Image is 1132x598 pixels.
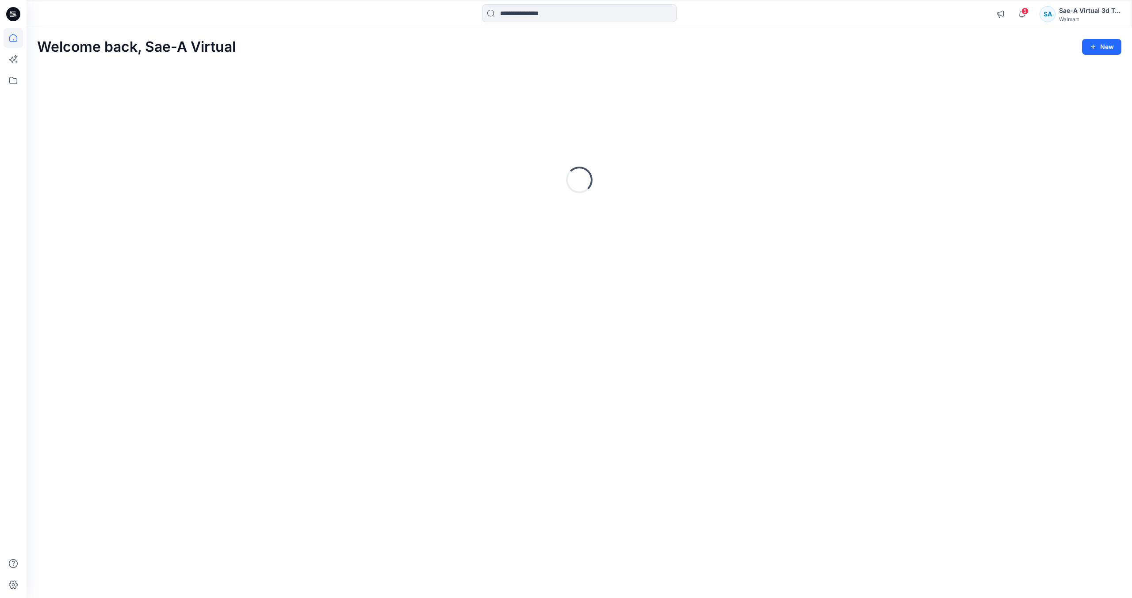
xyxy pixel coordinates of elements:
h2: Welcome back, Sae-A Virtual [37,39,236,55]
span: 5 [1021,8,1029,15]
button: New [1082,39,1121,55]
div: Sae-A Virtual 3d Team [1059,5,1121,16]
div: Walmart [1059,16,1121,23]
div: SA [1040,6,1056,22]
